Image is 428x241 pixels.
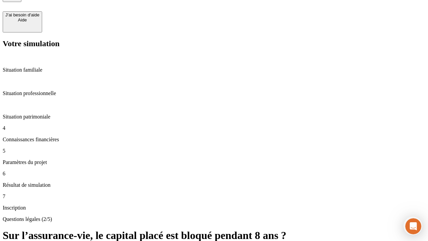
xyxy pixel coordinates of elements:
[3,193,425,199] p: 7
[3,137,425,143] p: Connaissances financières
[3,216,425,222] p: Questions légales (2/5)
[3,171,425,177] p: 6
[3,125,425,131] p: 4
[3,114,425,120] p: Situation patrimoniale
[3,205,425,211] p: Inscription
[405,218,421,234] iframe: Intercom live chat
[5,17,39,22] div: Aide
[3,148,425,154] p: 5
[3,182,425,188] p: Résultat de simulation
[5,12,39,17] div: J’ai besoin d'aide
[3,67,425,73] p: Situation familiale
[3,11,42,32] button: J’ai besoin d'aideAide
[3,159,425,165] p: Paramètres du projet
[3,39,425,48] h2: Votre simulation
[3,90,425,96] p: Situation professionnelle
[404,217,422,235] iframe: Intercom live chat discovery launcher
